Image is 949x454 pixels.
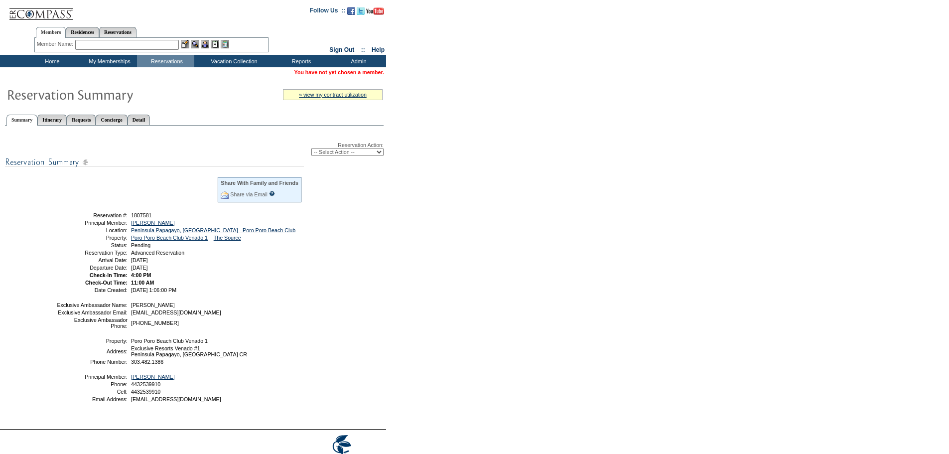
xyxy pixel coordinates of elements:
td: Email Address: [56,396,128,402]
td: My Memberships [80,55,137,67]
a: Reservations [99,27,136,37]
td: Phone: [56,381,128,387]
a: » view my contract utilization [299,92,367,98]
input: What is this? [269,191,275,196]
img: b_edit.gif [181,40,189,48]
a: Concierge [96,115,127,125]
td: Reports [271,55,329,67]
a: The Source [214,235,241,241]
a: Become our fan on Facebook [347,10,355,16]
td: Exclusive Ambassador Email: [56,309,128,315]
span: Advanced Reservation [131,250,184,256]
td: Date Created: [56,287,128,293]
a: [PERSON_NAME] [131,374,175,380]
a: Requests [67,115,96,125]
span: You have not yet chosen a member. [294,69,384,75]
a: Help [372,46,385,53]
td: Phone Number: [56,359,128,365]
img: b_calculator.gif [221,40,229,48]
td: Arrival Date: [56,257,128,263]
span: [DATE] 1:06:00 PM [131,287,176,293]
a: Itinerary [37,115,67,125]
div: Member Name: [37,40,75,48]
span: 1807581 [131,212,152,218]
span: [PERSON_NAME] [131,302,175,308]
a: Share via Email [230,191,268,197]
a: Sign Out [329,46,354,53]
td: Reservations [137,55,194,67]
a: Residences [66,27,99,37]
a: Poro Poro Beach Club Venado 1 [131,235,208,241]
div: Reservation Action: [5,142,384,156]
span: [EMAIL_ADDRESS][DOMAIN_NAME] [131,309,221,315]
a: Follow us on Twitter [357,10,365,16]
td: Location: [56,227,128,233]
a: Members [36,27,66,38]
span: [PHONE_NUMBER] [131,320,179,326]
td: Reservation Type: [56,250,128,256]
div: Share With Family and Friends [221,180,298,186]
span: [DATE] [131,265,148,271]
td: Vacation Collection [194,55,271,67]
td: Exclusive Ambassador Name: [56,302,128,308]
td: Admin [329,55,386,67]
img: Reservaton Summary [6,84,206,104]
img: subTtlResSummary.gif [5,156,304,168]
td: Address: [56,345,128,357]
td: Property: [56,338,128,344]
td: Home [22,55,80,67]
span: Poro Poro Beach Club Venado 1 [131,338,208,344]
span: 4432539910 [131,389,160,395]
a: Detail [128,115,150,125]
span: 303.482.1386 [131,359,163,365]
span: [DATE] [131,257,148,263]
span: Exclusive Resorts Venado #1 Peninsula Papagayo, [GEOGRAPHIC_DATA] CR [131,345,247,357]
img: Impersonate [201,40,209,48]
td: Reservation #: [56,212,128,218]
strong: Check-In Time: [90,272,128,278]
td: Property: [56,235,128,241]
td: Departure Date: [56,265,128,271]
td: Cell: [56,389,128,395]
img: View [191,40,199,48]
a: [PERSON_NAME] [131,220,175,226]
img: Become our fan on Facebook [347,7,355,15]
img: Subscribe to our YouTube Channel [366,7,384,15]
td: Exclusive Ambassador Phone: [56,317,128,329]
strong: Check-Out Time: [85,280,128,286]
img: Reservations [211,40,219,48]
td: Status: [56,242,128,248]
td: Principal Member: [56,374,128,380]
a: Peninsula Papagayo, [GEOGRAPHIC_DATA] - Poro Poro Beach Club [131,227,295,233]
td: Follow Us :: [310,6,345,18]
span: :: [361,46,365,53]
img: Follow us on Twitter [357,7,365,15]
span: 4432539910 [131,381,160,387]
span: [EMAIL_ADDRESS][DOMAIN_NAME] [131,396,221,402]
a: Summary [6,115,37,126]
td: Principal Member: [56,220,128,226]
span: 4:00 PM [131,272,151,278]
span: Pending [131,242,150,248]
span: 11:00 AM [131,280,154,286]
a: Subscribe to our YouTube Channel [366,10,384,16]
